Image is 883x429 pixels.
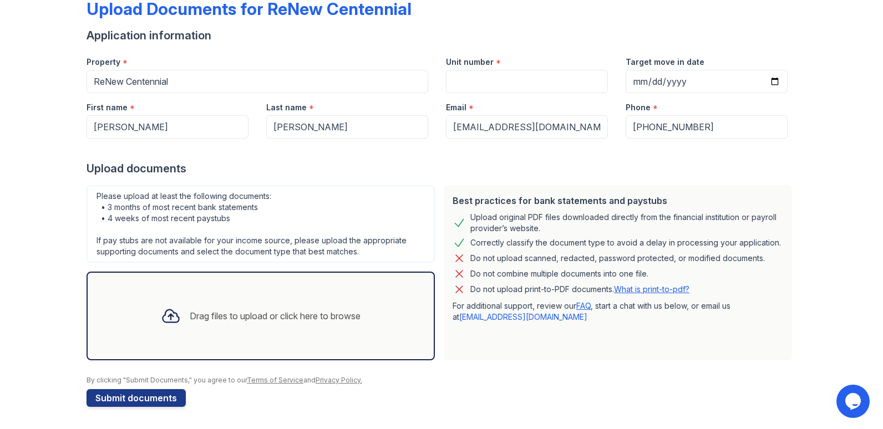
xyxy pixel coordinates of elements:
[87,102,128,113] label: First name
[576,301,591,310] a: FAQ
[470,267,648,280] div: Do not combine multiple documents into one file.
[614,284,689,294] a: What is print-to-pdf?
[190,309,361,323] div: Drag files to upload or click here to browse
[626,57,704,68] label: Target move in date
[266,102,307,113] label: Last name
[470,236,781,249] div: Correctly classify the document type to avoid a delay in processing your application.
[316,376,362,384] a: Privacy Policy.
[446,57,494,68] label: Unit number
[453,194,783,207] div: Best practices for bank statements and paystubs
[87,376,796,385] div: By clicking "Submit Documents," you agree to our and
[626,102,651,113] label: Phone
[87,57,120,68] label: Property
[470,252,765,265] div: Do not upload scanned, redacted, password protected, or modified documents.
[836,385,872,418] iframe: chat widget
[87,389,186,407] button: Submit documents
[470,212,783,234] div: Upload original PDF files downloaded directly from the financial institution or payroll provider’...
[470,284,689,295] p: Do not upload print-to-PDF documents.
[446,102,466,113] label: Email
[87,161,796,176] div: Upload documents
[459,312,587,321] a: [EMAIL_ADDRESS][DOMAIN_NAME]
[247,376,303,384] a: Terms of Service
[87,28,796,43] div: Application information
[453,300,783,323] p: For additional support, review our , start a chat with us below, or email us at
[87,185,435,263] div: Please upload at least the following documents: • 3 months of most recent bank statements • 4 wee...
